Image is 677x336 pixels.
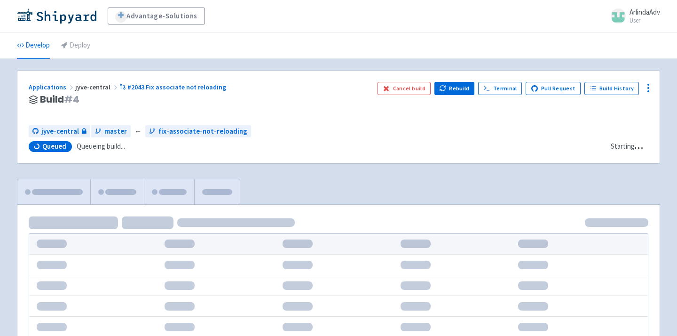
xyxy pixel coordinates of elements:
[434,82,475,95] button: Rebuild
[478,82,522,95] a: Terminal
[29,125,90,138] a: jyve-central
[42,142,66,151] span: Queued
[584,82,639,95] a: Build History
[526,82,581,95] a: Pull Request
[64,93,79,106] span: # 4
[611,141,635,152] div: Starting
[145,125,251,138] a: fix-associate-not-reloading
[17,8,96,24] img: Shipyard logo
[17,32,50,59] a: Develop
[630,8,660,16] span: ArlindaAdv
[75,83,119,91] span: jyve-central
[158,126,247,137] span: fix-associate-not-reloading
[104,126,127,137] span: master
[134,126,142,137] span: ←
[630,17,660,24] small: User
[29,83,75,91] a: Applications
[605,8,660,24] a: ArlindaAdv User
[41,126,79,137] span: jyve-central
[91,125,131,138] a: master
[61,32,90,59] a: Deploy
[108,8,205,24] a: Advantage-Solutions
[77,141,125,152] span: Queueing build...
[119,83,228,91] a: #2043 Fix associate not reloading
[40,94,79,105] span: Build
[378,82,431,95] button: Cancel build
